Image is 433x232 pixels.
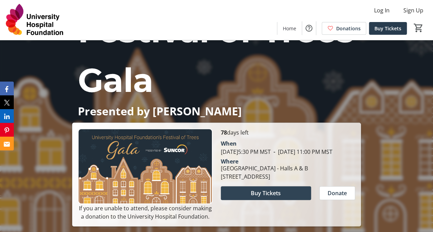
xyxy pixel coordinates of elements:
[221,129,227,136] span: 78
[271,148,332,156] span: [DATE] 11:00 PM MST
[271,148,278,156] span: -
[319,186,355,200] button: Donate
[374,25,401,32] span: Buy Tickets
[221,139,237,148] div: When
[277,22,302,35] a: Home
[221,148,271,156] span: [DATE] 5:30 PM MST
[78,204,212,221] p: If you are unable to attend, please consider making a donation to the University Hospital Foundat...
[4,3,65,37] img: University Hospital Foundation's Logo
[221,159,238,164] div: Where
[412,22,425,34] button: Cart
[336,25,361,32] span: Donations
[251,189,281,197] span: Buy Tickets
[78,128,212,204] img: Campaign CTA Media Photo
[302,21,316,35] button: Help
[78,105,355,117] p: Presented by [PERSON_NAME]
[322,22,366,35] a: Donations
[374,6,390,14] span: Log In
[398,5,429,16] button: Sign Up
[221,164,308,172] div: [GEOGRAPHIC_DATA] - Halls A & B
[221,128,355,137] p: days left
[403,6,423,14] span: Sign Up
[369,22,407,35] a: Buy Tickets
[283,25,296,32] span: Home
[221,186,311,200] button: Buy Tickets
[221,172,308,181] div: [STREET_ADDRESS]
[328,189,347,197] span: Donate
[369,5,395,16] button: Log In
